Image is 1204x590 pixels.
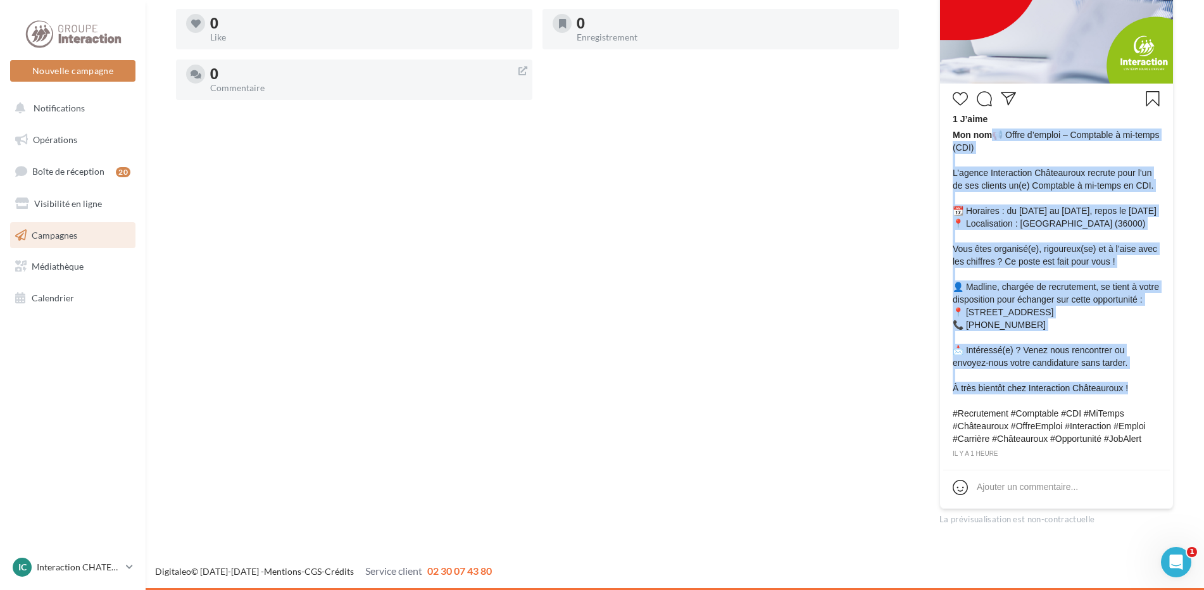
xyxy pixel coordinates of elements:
[32,261,84,272] span: Médiathèque
[33,134,77,145] span: Opérations
[953,480,968,495] svg: Emoji
[210,84,522,92] div: Commentaire
[953,91,968,106] svg: J’aime
[577,16,889,30] div: 0
[1001,91,1016,106] svg: Partager la publication
[210,67,522,81] div: 0
[8,158,138,185] a: Boîte de réception20
[18,561,27,574] span: IC
[210,33,522,42] div: Like
[939,509,1174,525] div: La prévisualisation est non-contractuelle
[953,448,1160,460] div: il y a 1 heure
[116,167,130,177] div: 20
[32,292,74,303] span: Calendrier
[8,222,138,249] a: Campagnes
[8,285,138,311] a: Calendrier
[325,566,354,577] a: Crédits
[1161,547,1191,577] iframe: Intercom live chat
[953,130,992,140] span: Mon nom
[365,565,422,577] span: Service client
[977,480,1078,493] div: Ajouter un commentaire...
[8,127,138,153] a: Opérations
[32,229,77,240] span: Campagnes
[34,198,102,209] span: Visibilité en ligne
[210,16,522,30] div: 0
[1145,91,1160,106] svg: Enregistrer
[155,566,492,577] span: © [DATE]-[DATE] - - -
[577,33,889,42] div: Enregistrement
[427,565,492,577] span: 02 30 07 43 80
[8,95,133,122] button: Notifications
[8,253,138,280] a: Médiathèque
[304,566,322,577] a: CGS
[1187,547,1197,557] span: 1
[953,129,1160,445] span: 📢 Offre d’emploi – Comptable à mi-temps (CDI) L’agence Interaction Châteauroux recrute pour l’un ...
[264,566,301,577] a: Mentions
[37,561,121,574] p: Interaction CHATEAUROUX
[8,191,138,217] a: Visibilité en ligne
[953,113,1160,129] div: 1 J’aime
[155,566,191,577] a: Digitaleo
[977,91,992,106] svg: Commenter
[32,166,104,177] span: Boîte de réception
[10,60,135,82] button: Nouvelle campagne
[10,555,135,579] a: IC Interaction CHATEAUROUX
[34,103,85,113] span: Notifications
